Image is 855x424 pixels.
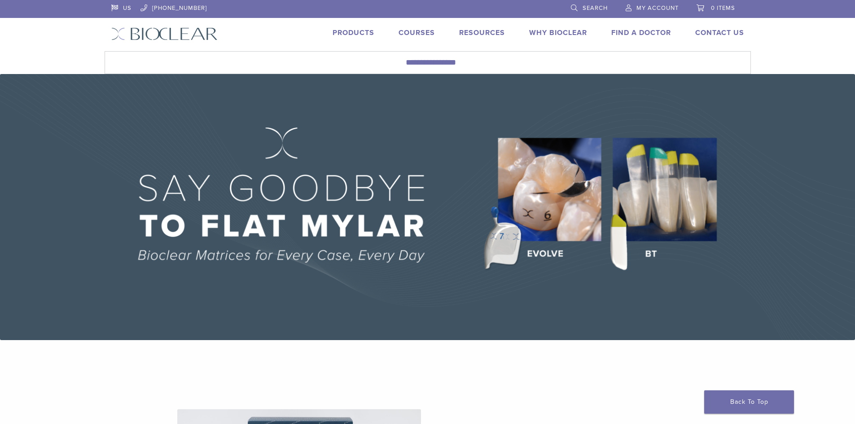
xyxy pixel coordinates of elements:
[695,28,744,37] a: Contact Us
[399,28,435,37] a: Courses
[333,28,374,37] a: Products
[704,390,794,414] a: Back To Top
[111,27,218,40] img: Bioclear
[711,4,735,12] span: 0 items
[636,4,679,12] span: My Account
[529,28,587,37] a: Why Bioclear
[459,28,505,37] a: Resources
[611,28,671,37] a: Find A Doctor
[583,4,608,12] span: Search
